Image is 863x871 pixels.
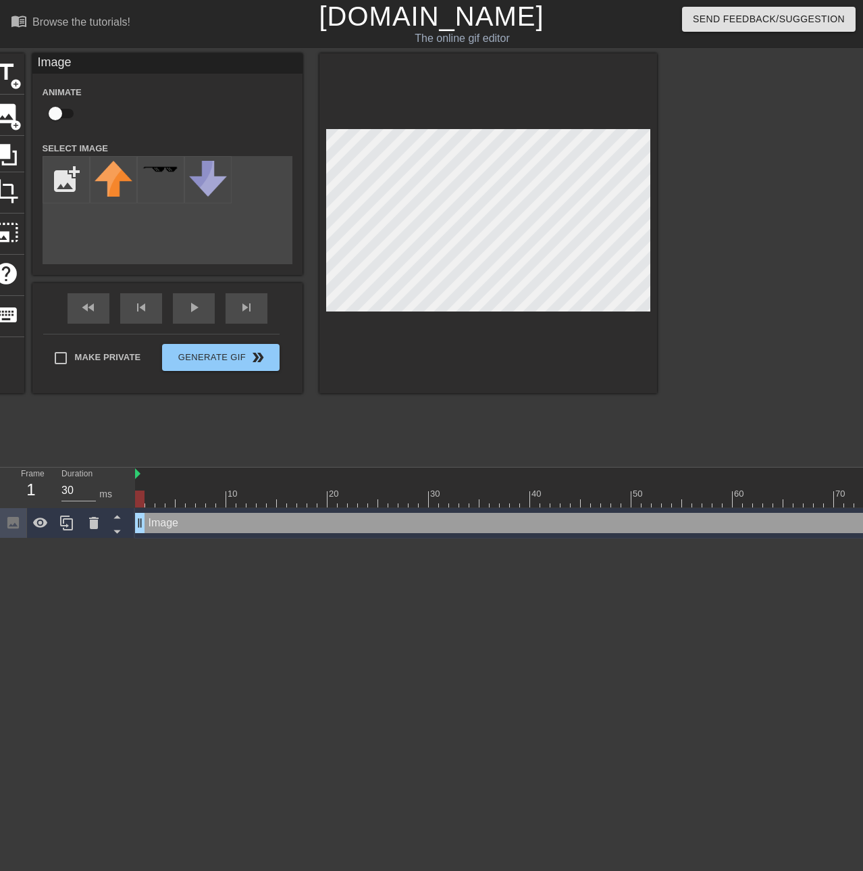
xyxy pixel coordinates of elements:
[43,142,109,155] label: Select Image
[32,16,130,28] div: Browse the tutorials!
[835,487,847,501] div: 70
[21,478,41,502] div: 1
[693,11,845,28] span: Send Feedback/Suggestion
[95,161,132,197] img: upvote.png
[238,299,255,316] span: skip_next
[531,487,544,501] div: 40
[133,299,149,316] span: skip_previous
[61,470,93,478] label: Duration
[10,78,22,90] span: add_circle
[319,1,544,31] a: [DOMAIN_NAME]
[142,166,180,173] img: deal-with-it.png
[10,120,22,131] span: add_circle
[228,487,240,501] div: 10
[11,13,27,29] span: menu_book
[294,30,630,47] div: The online gif editor
[250,349,266,366] span: double_arrow
[11,13,130,34] a: Browse the tutorials!
[11,468,51,507] div: Frame
[162,344,279,371] button: Generate Gif
[186,299,202,316] span: play_arrow
[430,487,442,501] div: 30
[167,349,273,366] span: Generate Gif
[329,487,341,501] div: 20
[133,516,147,530] span: drag_handle
[682,7,856,32] button: Send Feedback/Suggestion
[99,487,112,501] div: ms
[75,351,141,364] span: Make Private
[633,487,645,501] div: 50
[734,487,746,501] div: 60
[189,161,227,197] img: downvote.png
[32,53,303,74] div: Image
[80,299,97,316] span: fast_rewind
[43,86,82,99] label: Animate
